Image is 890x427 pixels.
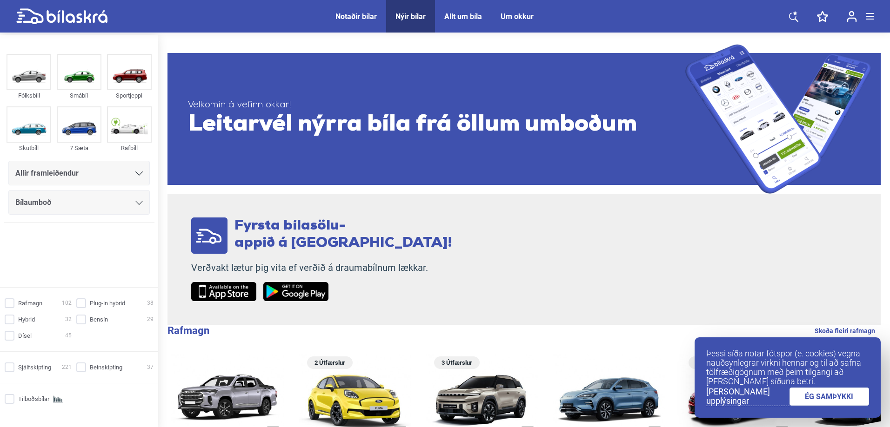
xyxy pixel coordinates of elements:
a: ÉG SAMÞYKKI [790,388,870,406]
span: 3 Útfærslur [693,356,729,369]
span: Bílaumboð [15,196,51,209]
a: Velkomin á vefinn okkar!Leitarvél nýrra bíla frá öllum umboðum [167,44,881,194]
span: 102 [62,298,72,308]
div: Sportjeppi [107,90,152,101]
div: Skutbíll [7,143,51,153]
span: 29 [147,315,154,324]
div: Rafbíll [107,143,152,153]
p: Þessi síða notar fótspor (e. cookies) vegna nauðsynlegrar virkni hennar og til að safna tölfræðig... [706,349,869,386]
span: Dísel [18,331,32,341]
span: 45 [65,331,72,341]
a: Allt um bíla [444,12,482,21]
span: Bensín [90,315,108,324]
a: Notaðir bílar [335,12,377,21]
span: Beinskipting [90,362,122,372]
span: 32 [65,315,72,324]
span: Velkomin á vefinn okkar! [188,99,685,111]
span: 38 [147,298,154,308]
a: [PERSON_NAME] upplýsingar [706,387,790,406]
a: Um okkur [501,12,534,21]
img: user-login.svg [847,11,857,22]
span: Sjálfskipting [18,362,51,372]
a: Nýir bílar [395,12,426,21]
span: 37 [147,362,154,372]
span: 221 [62,362,72,372]
span: Leitarvél nýrra bíla frá öllum umboðum [188,111,685,139]
span: 3 Útfærslur [439,356,475,369]
span: Hybrid [18,315,35,324]
div: Fólksbíll [7,90,51,101]
span: Allir framleiðendur [15,167,79,180]
span: 2 Útfærslur [312,356,348,369]
div: 7 Sæta [57,143,101,153]
p: Verðvakt lætur þig vita ef verðið á draumabílnum lækkar. [191,262,452,274]
a: Skoða fleiri rafmagn [815,325,875,337]
div: Smábíl [57,90,101,101]
b: Rafmagn [167,325,209,336]
span: Tilboðsbílar [18,394,49,404]
span: Plug-in hybrid [90,298,125,308]
span: Rafmagn [18,298,42,308]
span: Fyrsta bílasölu- appið á [GEOGRAPHIC_DATA]! [234,219,452,250]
